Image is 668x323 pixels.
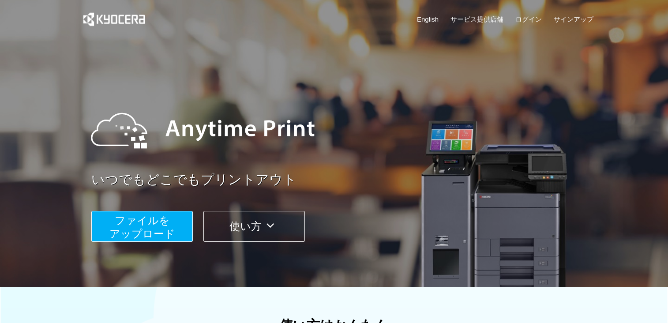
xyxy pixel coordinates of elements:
[91,211,193,242] button: ファイルを​​アップロード
[109,214,175,240] span: ファイルを ​​アップロード
[203,211,305,242] button: 使い方
[450,15,503,24] a: サービス提供店舗
[91,170,599,189] a: いつでもどこでもプリントアウト
[515,15,542,24] a: ログイン
[417,15,439,24] a: English
[554,15,593,24] a: サインアップ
